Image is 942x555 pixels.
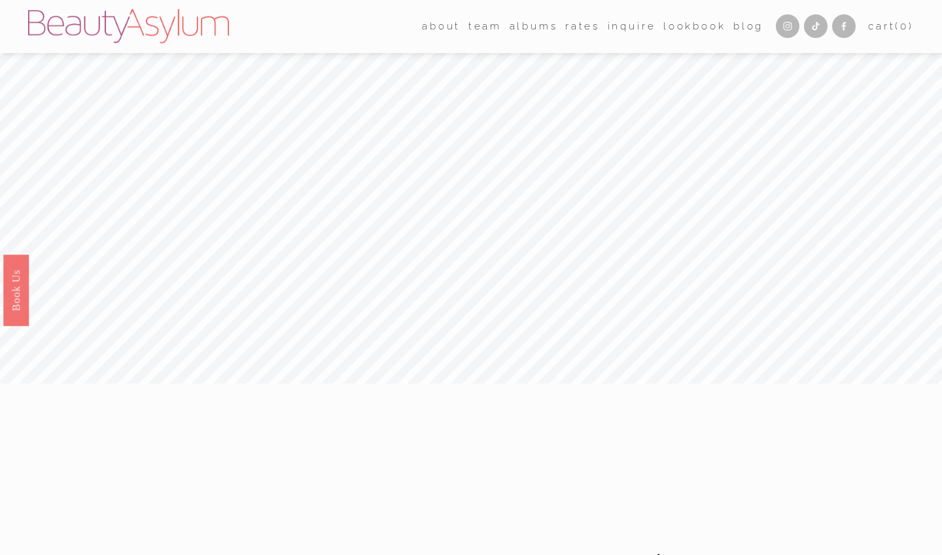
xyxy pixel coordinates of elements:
[733,16,763,37] a: Blog
[468,18,502,35] span: team
[28,9,229,43] img: Beauty Asylum | Bridal Hair &amp; Makeup Charlotte &amp; Atlanta
[804,14,828,38] a: TikTok
[776,14,799,38] a: Instagram
[900,20,909,32] span: 0
[510,16,558,37] a: albums
[468,16,502,37] a: folder dropdown
[868,18,914,35] a: 0 items in cart
[895,20,913,32] span: ( )
[422,16,461,37] a: folder dropdown
[663,16,726,37] a: Lookbook
[3,255,29,326] a: Book Us
[565,16,600,37] a: Rates
[422,18,461,35] span: about
[832,14,856,38] a: Facebook
[608,16,656,37] a: Inquire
